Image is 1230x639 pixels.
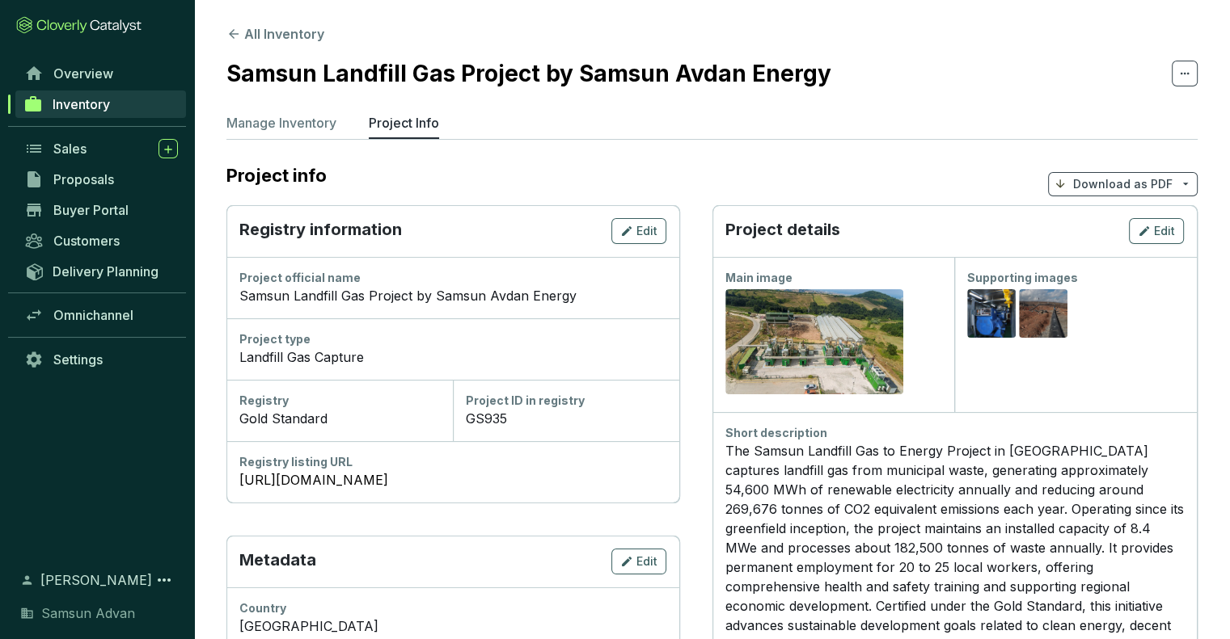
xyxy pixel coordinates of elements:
button: All Inventory [226,24,324,44]
a: Omnichannel [16,301,186,329]
span: Edit [636,553,657,570]
a: Inventory [15,90,186,118]
a: Sales [16,135,186,162]
span: [PERSON_NAME] [40,570,152,590]
span: Settings [53,351,103,368]
span: Edit [1154,223,1175,239]
div: Project type [239,331,666,347]
div: Samsun Landfill Gas Project by Samsun Avdan Energy [239,286,666,305]
div: Landfill Gas Capture [239,347,666,367]
div: Project ID in registry [466,393,666,409]
p: Metadata [239,549,316,574]
span: Omnichannel [53,307,133,323]
span: Delivery Planning [53,263,159,280]
a: Overview [16,60,186,87]
a: Customers [16,227,186,254]
div: Country [239,600,666,616]
div: Supporting images [967,270,1184,286]
a: Delivery Planning [16,258,186,284]
button: Edit [611,549,666,574]
div: Gold Standard [239,409,440,428]
div: [GEOGRAPHIC_DATA] [239,616,666,636]
span: Proposals [53,171,114,187]
a: Proposals [16,166,186,193]
div: Project official name [239,270,666,286]
a: Settings [16,346,186,373]
p: Project Info [369,113,439,132]
div: GS935 [466,409,666,428]
div: Registry [239,393,440,409]
button: Edit [1129,218,1184,244]
a: [URL][DOMAIN_NAME] [239,470,666,490]
span: Buyer Portal [53,202,129,218]
span: Overview [53,65,113,82]
h2: Project info [226,165,343,186]
div: Main image [725,270,942,286]
button: Edit [611,218,666,244]
span: Edit [636,223,657,239]
span: Sales [53,141,87,157]
span: Inventory [53,96,110,112]
p: Registry information [239,218,402,244]
p: Download as PDF [1073,176,1173,192]
div: Short description [725,425,1185,441]
p: Manage Inventory [226,113,336,132]
p: Project details [725,218,840,244]
h2: Samsun Landfill Gas Project by Samsun Avdan Energy [226,57,831,90]
span: Samsun Advan [41,603,135,623]
a: Buyer Portal [16,196,186,224]
div: Registry listing URL [239,454,666,470]
span: Customers [53,233,120,249]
